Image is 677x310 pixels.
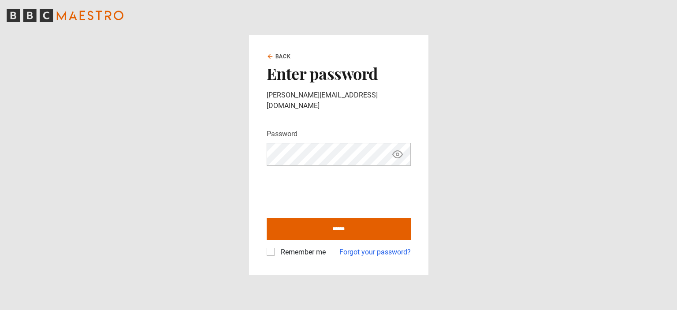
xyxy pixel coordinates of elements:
button: Show password [390,147,405,162]
label: Password [267,129,298,139]
p: [PERSON_NAME][EMAIL_ADDRESS][DOMAIN_NAME] [267,90,411,111]
iframe: reCAPTCHA [267,173,401,207]
a: Forgot your password? [339,247,411,258]
label: Remember me [277,247,326,258]
svg: BBC Maestro [7,9,123,22]
span: Back [275,52,291,60]
a: Back [267,52,291,60]
h2: Enter password [267,64,411,82]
